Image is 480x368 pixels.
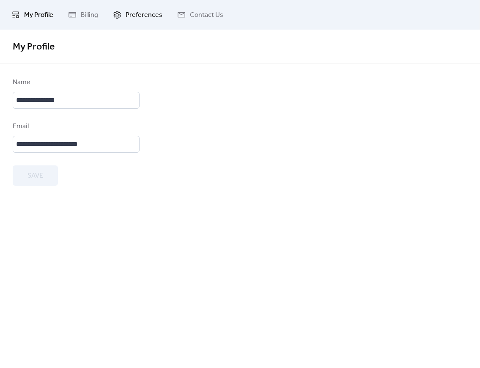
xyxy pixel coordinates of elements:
[126,10,162,20] span: Preferences
[171,3,230,26] a: Contact Us
[81,10,98,20] span: Billing
[13,77,138,88] div: Name
[24,10,53,20] span: My Profile
[13,38,55,56] span: My Profile
[107,3,169,26] a: Preferences
[13,121,138,132] div: Email
[5,3,60,26] a: My Profile
[62,3,104,26] a: Billing
[190,10,223,20] span: Contact Us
